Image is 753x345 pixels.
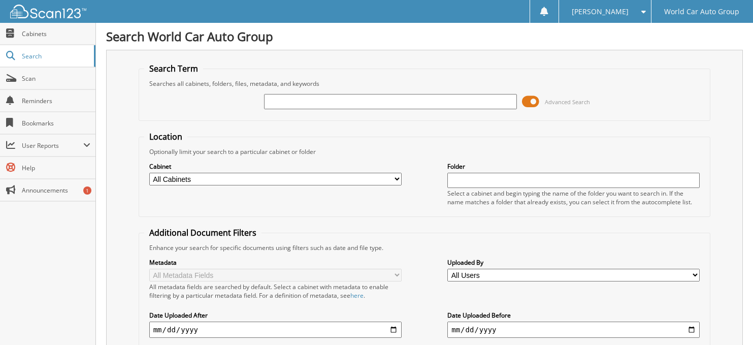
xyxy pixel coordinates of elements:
legend: Additional Document Filters [144,227,261,238]
div: Optionally limit your search to a particular cabinet or folder [144,147,705,156]
label: Metadata [149,258,402,267]
label: Date Uploaded After [149,311,402,320]
label: Date Uploaded Before [447,311,700,320]
div: 1 [83,186,91,195]
span: Search [22,52,89,60]
label: Folder [447,162,700,171]
span: Scan [22,74,90,83]
label: Cabinet [149,162,402,171]
div: All metadata fields are searched by default. Select a cabinet with metadata to enable filtering b... [149,283,402,300]
input: start [149,322,402,338]
legend: Location [144,131,187,142]
img: scan123-logo-white.svg [10,5,86,18]
div: Searches all cabinets, folders, files, metadata, and keywords [144,79,705,88]
span: [PERSON_NAME] [572,9,629,15]
h1: Search World Car Auto Group [106,28,743,45]
span: Announcements [22,186,90,195]
span: Cabinets [22,29,90,38]
a: here [350,291,364,300]
input: end [447,322,700,338]
span: User Reports [22,141,83,150]
span: Advanced Search [545,98,590,106]
span: Help [22,164,90,172]
span: World Car Auto Group [664,9,739,15]
label: Uploaded By [447,258,700,267]
span: Reminders [22,97,90,105]
div: Select a cabinet and begin typing the name of the folder you want to search in. If the name match... [447,189,700,206]
span: Bookmarks [22,119,90,128]
legend: Search Term [144,63,203,74]
div: Enhance your search for specific documents using filters such as date and file type. [144,243,705,252]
